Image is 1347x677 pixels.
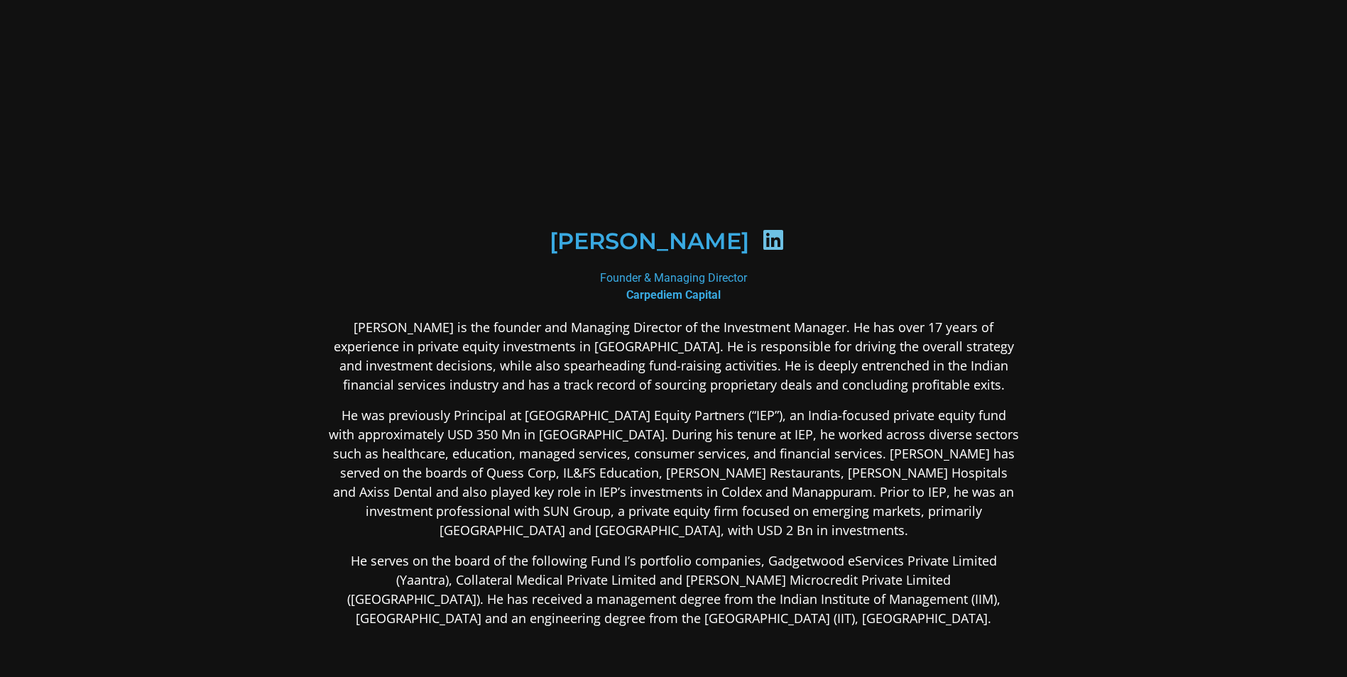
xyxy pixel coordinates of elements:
[329,406,1019,540] p: He was previously Principal at [GEOGRAPHIC_DATA] Equity Partners (“IEP”), an India-focused privat...
[329,318,1019,395] p: [PERSON_NAME] is the founder and Managing Director of the Investment Manager. He has over 17 year...
[329,270,1019,304] div: Founder & Managing Director
[550,230,749,253] h2: [PERSON_NAME]
[329,551,1019,628] p: He serves on the board of the following Fund I’s portfolio companies, Gadgetwood eServices Privat...
[626,288,721,302] b: Carpediem Capital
